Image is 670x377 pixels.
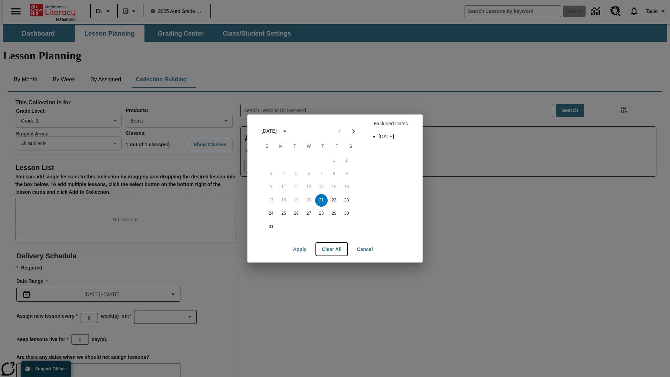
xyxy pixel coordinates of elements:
[351,243,379,256] button: Cancel
[261,127,277,135] div: [DATE]
[316,243,347,256] button: Clear All
[277,207,290,220] button: 25
[303,140,315,154] span: Wednesday
[279,125,291,137] button: calendar view is open, switch to year view
[344,140,357,154] span: Saturday
[340,207,353,220] button: 30
[303,207,315,220] button: 27
[328,207,340,220] button: 29
[365,120,417,127] p: Excluded Dates
[317,140,329,154] span: Thursday
[315,194,328,207] button: 21
[315,207,328,220] button: 28
[328,194,340,207] button: 22
[340,194,353,207] button: 23
[379,134,394,139] span: [DATE]
[275,140,287,154] span: Monday
[290,207,303,220] button: 26
[287,243,312,256] button: Apply
[261,140,273,154] span: Sunday
[265,207,277,220] button: 24
[289,140,301,154] span: Tuesday
[347,124,360,138] button: Next month
[330,140,343,154] span: Friday
[265,221,277,233] button: 31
